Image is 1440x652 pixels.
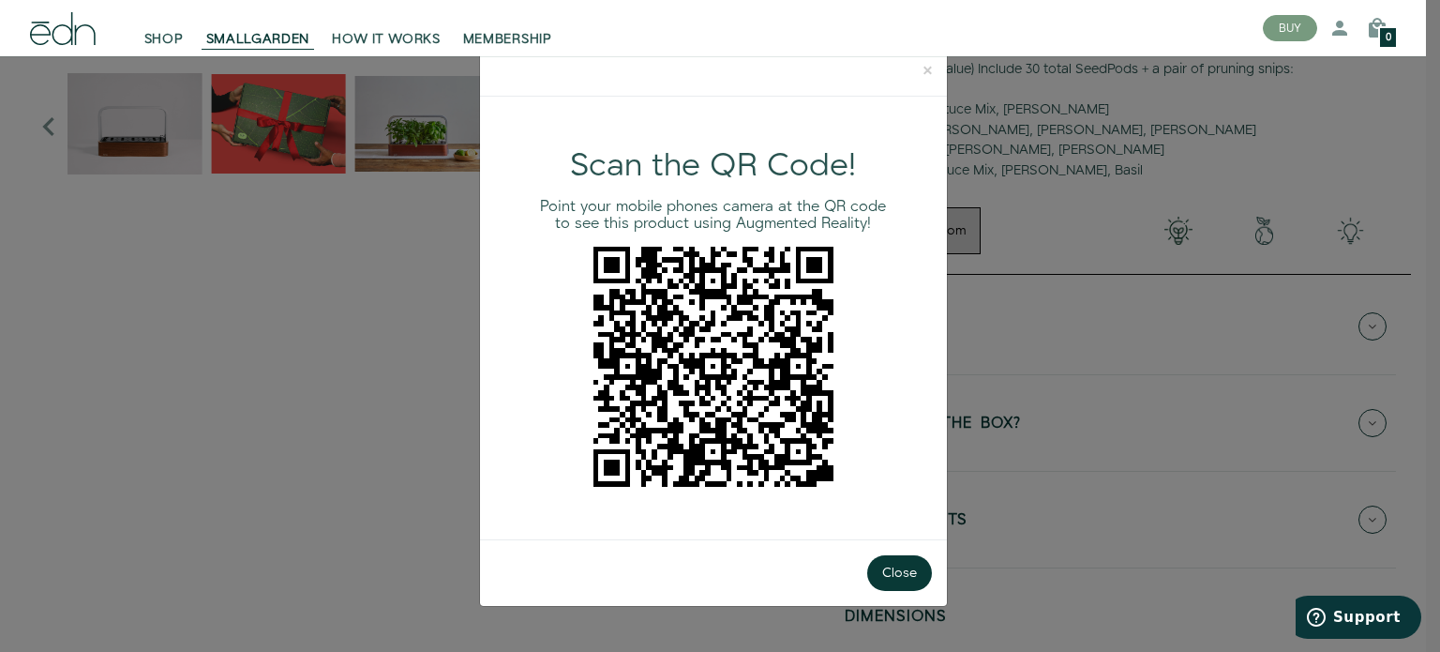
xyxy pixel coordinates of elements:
[1263,15,1317,41] button: BUY
[1386,33,1391,43] span: 0
[321,8,451,49] a: HOW IT WORKS
[867,555,932,591] button: Close
[532,199,894,232] h4: Point your mobile phones camera at the QR code to see this product using Augmented Reality!
[144,30,184,49] span: SHOP
[593,247,833,487] img: wleUOcAAAAGSURBVAMAeNb4uxE7qy4AAAAASUVORK5CYII=
[452,8,563,49] a: MEMBERSHIP
[1296,596,1421,643] iframe: Opens a widget where you can find more information
[206,30,310,49] span: SMALLGARDEN
[195,8,322,49] a: SMALLGARDEN
[532,247,894,487] div: https://www.edntech.com/products/smallgarden?activate_ar
[332,30,440,49] span: HOW IT WORKS
[133,8,195,49] a: SHOP
[532,149,894,184] h1: Scan the QR Code!
[908,46,947,96] button: Close
[463,30,552,49] span: MEMBERSHIP
[923,56,932,84] span: ×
